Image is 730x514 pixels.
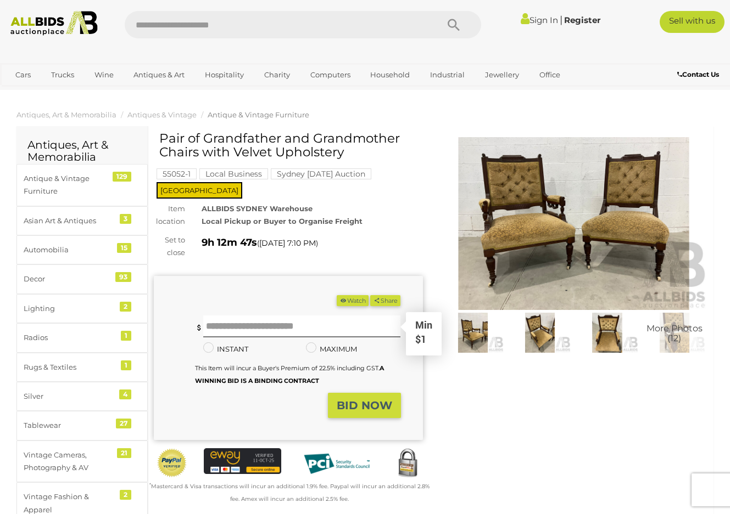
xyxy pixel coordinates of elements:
[44,66,81,84] a: Trucks
[271,170,371,178] a: Sydney [DATE] Auction
[16,353,148,382] a: Rugs & Textiles 1
[16,264,148,293] a: Decor 93
[337,295,369,307] button: Watch
[157,448,187,478] img: Official PayPal Seal
[146,202,193,228] div: Item location
[560,14,562,26] span: |
[298,448,376,479] img: PCI DSS compliant
[16,206,148,235] a: Asian Art & Antiques 3
[24,302,114,315] div: Lighting
[564,15,600,25] a: Register
[16,110,116,119] a: Antiques, Art & Memorabilia
[202,236,257,248] strong: 9h 12m 47s
[126,66,192,84] a: Antiques & Art
[120,214,131,224] div: 3
[149,483,430,502] small: Mastercard & Visa transactions will incur an additional 1.9% fee. Paypal will incur an additional...
[120,490,131,500] div: 2
[146,234,193,259] div: Set to close
[644,313,705,352] img: Pair of Grandfather and Grandmother Chairs with Velvet Upholstery
[157,182,242,199] span: [GEOGRAPHIC_DATA]
[204,448,282,474] img: eWAY Payment Gateway
[199,170,268,178] a: Local Business
[117,243,131,253] div: 15
[24,419,114,432] div: Tablewear
[198,66,251,84] a: Hospitality
[426,11,481,38] button: Search
[121,331,131,341] div: 1
[257,239,318,247] span: ( )
[478,66,526,84] a: Jewellery
[8,84,45,102] a: Sports
[16,294,148,323] a: Lighting 2
[532,66,567,84] a: Office
[87,66,121,84] a: Wine
[677,70,719,78] b: Contact Us
[677,69,722,81] a: Contact Us
[202,217,363,225] strong: Local Pickup or Buyer to Organise Freight
[24,172,114,198] div: Antique & Vintage Furniture
[24,244,114,256] div: Automobilia
[195,364,384,385] b: A WINNING BID IS A BINDING CONTRACT
[439,137,709,310] img: Pair of Grandfather and Grandmother Chairs with Velvet Upholstery
[16,164,148,206] a: Antique & Vintage Furniture 129
[16,440,148,483] a: Vintage Cameras, Photography & AV 21
[16,411,148,440] a: Tablewear 27
[271,168,371,179] mark: Sydney [DATE] Auction
[195,364,384,385] small: This Item will incur a Buyer's Premium of 22.5% including GST.
[24,449,114,475] div: Vintage Cameras, Photography & AV
[24,331,114,344] div: Radios
[24,273,114,285] div: Decor
[423,66,472,84] a: Industrial
[509,313,571,352] img: Pair of Grandfather and Grandmother Chairs with Velvet Upholstery
[120,302,131,312] div: 2
[392,448,423,479] img: Secured by Rapid SSL
[303,66,358,84] a: Computers
[370,295,400,307] button: Share
[113,172,131,182] div: 129
[257,66,297,84] a: Charity
[644,313,705,352] a: More Photos(12)
[24,214,114,227] div: Asian Art & Antiques
[16,382,148,411] a: Silver 4
[157,168,197,179] mark: 55052-1
[16,235,148,264] a: Automobilia 15
[259,238,316,248] span: [DATE] 7:10 PM
[51,84,143,102] a: [GEOGRAPHIC_DATA]
[306,343,357,355] label: MAXIMUM
[157,170,197,178] a: 55052-1
[27,139,137,163] h2: Antiques, Art & Memorabilia
[337,399,392,412] strong: BID NOW
[202,204,313,213] strong: ALLBIDS SYDNEY Warehouse
[337,295,369,307] li: Watch this item
[328,393,401,419] button: BID NOW
[121,360,131,370] div: 1
[576,313,638,352] img: Pair of Grandfather and Grandmother Chairs with Velvet Upholstery
[119,389,131,399] div: 4
[159,132,420,160] h1: Pair of Grandfather and Grandmother Chairs with Velvet Upholstery
[660,11,725,33] a: Sell with us
[5,11,103,36] img: Allbids.com.au
[24,361,114,374] div: Rugs & Textiles
[442,313,504,352] img: Pair of Grandfather and Grandmother Chairs with Velvet Upholstery
[203,343,248,355] label: INSTANT
[407,318,441,354] div: Min $1
[647,324,703,343] span: More Photos (12)
[115,272,131,282] div: 93
[117,448,131,458] div: 21
[116,419,131,428] div: 27
[199,168,268,179] mark: Local Business
[127,110,197,119] a: Antiques & Vintage
[16,323,148,352] a: Radios 1
[8,66,38,84] a: Cars
[208,110,309,119] a: Antique & Vintage Furniture
[363,66,417,84] a: Household
[24,390,114,403] div: Silver
[521,15,558,25] a: Sign In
